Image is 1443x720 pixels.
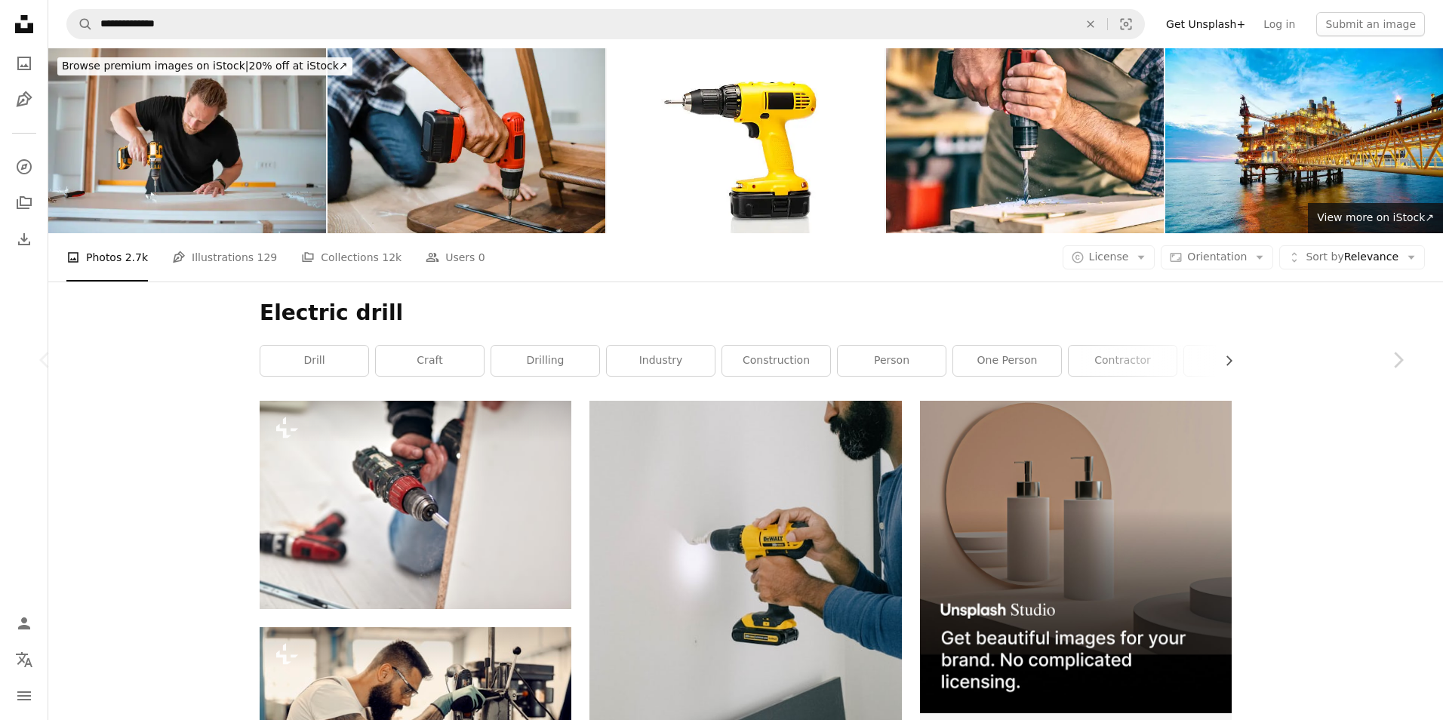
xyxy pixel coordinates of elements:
button: Language [9,645,39,675]
a: Handyman worker assembling furniture and fixing it. [260,497,571,511]
a: person holding yellow and black cordless hand drill [589,589,901,602]
img: Close-up of drilling hole to material [886,48,1164,233]
img: Focused Mid Adult Man Assembling Kitchen Cabinetry [48,48,326,233]
button: Clear [1074,10,1107,38]
span: License [1089,251,1129,263]
button: Menu [9,681,39,711]
a: construction [722,346,830,376]
a: contractor [1069,346,1177,376]
a: Log in [1254,12,1304,36]
button: License [1063,245,1155,269]
a: one person [953,346,1061,376]
img: Man using hand drill to assemble a wooden table [328,48,605,233]
h1: Electric drill [260,300,1232,327]
a: Log in / Sign up [9,608,39,638]
a: Illustrations 129 [172,233,277,282]
a: drilling [491,346,599,376]
a: industry [607,346,715,376]
img: Handyman worker assembling furniture and fixing it. [260,401,571,608]
span: Sort by [1306,251,1343,263]
a: Collections 12k [301,233,402,282]
button: Visual search [1108,10,1144,38]
a: Browse premium images on iStock|20% off at iStock↗ [48,48,362,85]
a: Next [1352,288,1443,432]
span: View more on iStock ↗ [1317,211,1434,223]
span: Relevance [1306,250,1398,265]
span: 129 [257,249,278,266]
span: 0 [478,249,485,266]
a: tool [1184,346,1292,376]
img: file-1715714113747-b8b0561c490eimage [920,401,1232,712]
a: View more on iStock↗ [1308,203,1443,233]
button: Orientation [1161,245,1273,269]
button: Search Unsplash [67,10,93,38]
button: Sort byRelevance [1279,245,1425,269]
img: Cordless yellow power drill isolated on a white background [607,48,885,233]
span: Orientation [1187,251,1247,263]
form: Find visuals sitewide [66,9,1145,39]
a: Get Unsplash+ [1157,12,1254,36]
a: drill [260,346,368,376]
a: craft [376,346,484,376]
button: scroll list to the right [1215,346,1232,376]
a: Download History [9,224,39,254]
span: Browse premium images on iStock | [62,60,248,72]
a: Users 0 [426,233,485,282]
img: Offshore construction platform for production oil and gas. Oil and gas industry and hard work. Pr... [1165,48,1443,233]
button: Submit an image [1316,12,1425,36]
a: Collections [9,188,39,218]
a: Photos [9,48,39,78]
a: Illustrations [9,85,39,115]
span: 12k [382,249,402,266]
a: person [838,346,946,376]
span: 20% off at iStock ↗ [62,60,348,72]
a: Explore [9,152,39,182]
